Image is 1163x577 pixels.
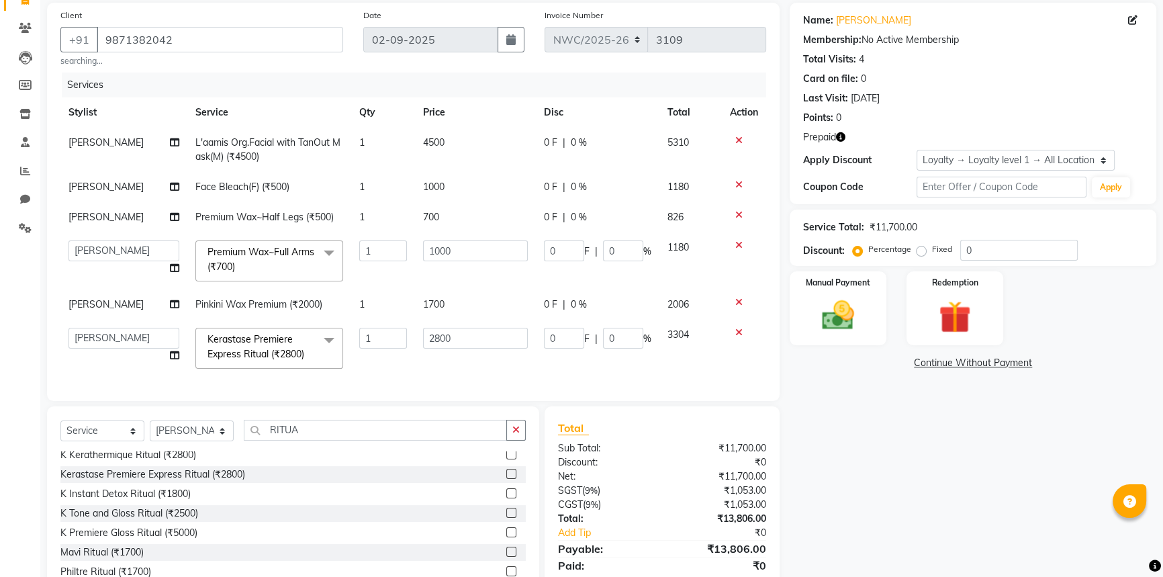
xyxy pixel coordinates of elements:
[548,512,662,526] div: Total:
[662,541,776,557] div: ₹13,806.00
[60,468,245,482] div: Kerastase Premiere Express Ritual (₹2800)
[681,526,776,540] div: ₹0
[563,180,565,194] span: |
[415,97,536,128] th: Price
[803,180,917,194] div: Coupon Code
[60,526,197,540] div: K Premiere Gloss Ritual (₹5000)
[667,298,689,310] span: 2006
[304,348,310,360] a: x
[60,55,343,67] small: searching...
[932,243,952,255] label: Fixed
[423,298,445,310] span: 1700
[544,136,557,150] span: 0 F
[667,241,689,253] span: 1180
[803,13,833,28] div: Name:
[806,277,870,289] label: Manual Payment
[595,245,598,259] span: |
[548,541,662,557] div: Payable:
[545,9,603,21] label: Invoice Number
[803,33,862,47] div: Membership:
[60,27,98,52] button: +91
[667,328,689,341] span: 3304
[803,244,845,258] div: Discount:
[792,356,1154,370] a: Continue Without Payment
[571,298,587,312] span: 0 %
[359,181,365,193] span: 1
[60,545,144,560] div: Mavi Ritual (₹1700)
[870,220,917,234] div: ₹11,700.00
[423,211,439,223] span: 700
[68,298,144,310] span: [PERSON_NAME]
[548,441,662,455] div: Sub Total:
[544,180,557,194] span: 0 F
[359,298,365,310] span: 1
[803,72,858,86] div: Card on file:
[548,484,662,498] div: ( )
[662,484,776,498] div: ₹1,053.00
[659,97,722,128] th: Total
[558,498,583,511] span: CGST
[195,136,340,163] span: L'aamis Org.Facial with TanOut Mask(M) (₹4500)
[571,210,587,224] span: 0 %
[859,52,864,66] div: 4
[60,506,198,521] div: K Tone and Gloss Ritual (₹2500)
[1092,177,1130,197] button: Apply
[563,298,565,312] span: |
[662,512,776,526] div: ₹13,806.00
[563,136,565,150] span: |
[363,9,381,21] label: Date
[548,558,662,574] div: Paid:
[803,33,1143,47] div: No Active Membership
[359,211,365,223] span: 1
[235,261,241,273] a: x
[861,72,866,86] div: 0
[803,220,864,234] div: Service Total:
[60,448,196,462] div: K Kerathermique Ritual (₹2800)
[917,177,1086,197] input: Enter Offer / Coupon Code
[544,210,557,224] span: 0 F
[68,211,144,223] span: [PERSON_NAME]
[207,246,314,272] span: Premium Wax~Full Arms (₹700)
[548,498,662,512] div: ( )
[585,485,598,496] span: 9%
[351,97,415,128] th: Qty
[667,136,689,148] span: 5310
[195,181,289,193] span: Face Bleach(F) (₹500)
[423,136,445,148] span: 4500
[536,97,659,128] th: Disc
[97,27,343,52] input: Search by Name/Mobile/Email/Code
[60,9,82,21] label: Client
[60,487,191,501] div: K Instant Detox Ritual (₹1800)
[812,297,864,334] img: _cash.svg
[667,181,689,193] span: 1180
[60,97,187,128] th: Stylist
[836,111,841,125] div: 0
[584,332,590,346] span: F
[662,470,776,484] div: ₹11,700.00
[359,136,365,148] span: 1
[558,421,589,435] span: Total
[595,332,598,346] span: |
[643,332,651,346] span: %
[548,455,662,470] div: Discount:
[62,73,776,97] div: Services
[68,181,144,193] span: [PERSON_NAME]
[195,211,334,223] span: Premium Wax~Half Legs (₹500)
[558,484,582,496] span: SGST
[803,153,917,167] div: Apply Discount
[68,136,144,148] span: [PERSON_NAME]
[207,333,304,359] span: Kerastase Premiere Express Ritual (₹2800)
[544,298,557,312] span: 0 F
[662,558,776,574] div: ₹0
[643,245,651,259] span: %
[929,297,981,337] img: _gift.svg
[548,470,662,484] div: Net:
[932,277,978,289] label: Redemption
[586,499,598,510] span: 9%
[187,97,351,128] th: Service
[803,111,833,125] div: Points:
[722,97,766,128] th: Action
[662,441,776,455] div: ₹11,700.00
[851,91,880,105] div: [DATE]
[803,130,836,144] span: Prepaid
